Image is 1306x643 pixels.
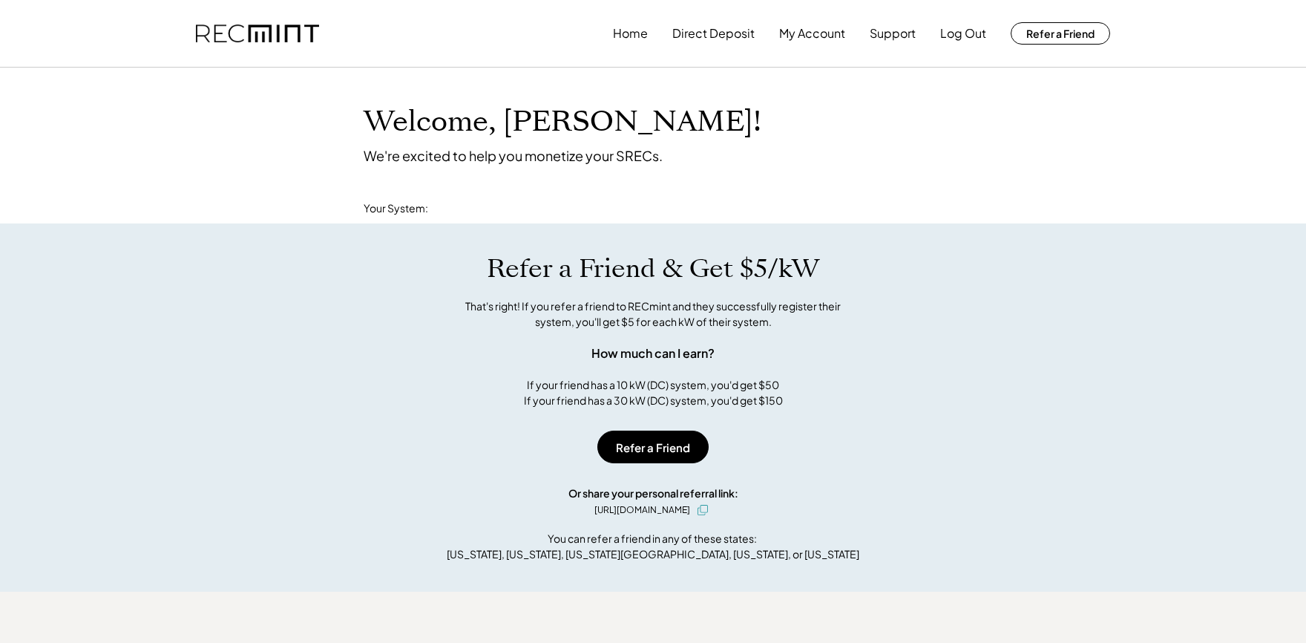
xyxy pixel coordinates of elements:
[1011,22,1110,45] button: Refer a Friend
[940,19,986,48] button: Log Out
[524,377,783,408] div: If your friend has a 10 kW (DC) system, you'd get $50 If your friend has a 30 kW (DC) system, you...
[597,431,709,463] button: Refer a Friend
[364,105,761,140] h1: Welcome, [PERSON_NAME]!
[870,19,916,48] button: Support
[196,25,319,43] img: recmint-logotype%403x.png
[364,201,428,216] div: Your System:
[694,501,712,519] button: click to copy
[447,531,859,562] div: You can refer a friend in any of these states: [US_STATE], [US_STATE], [US_STATE][GEOGRAPHIC_DATA...
[779,19,845,48] button: My Account
[594,503,690,517] div: [URL][DOMAIN_NAME]
[591,345,715,362] div: How much can I earn?
[487,253,819,284] h1: Refer a Friend & Get $5/kW
[613,19,648,48] button: Home
[449,298,857,330] div: That's right! If you refer a friend to RECmint and they successfully register their system, you'l...
[672,19,755,48] button: Direct Deposit
[568,486,738,501] div: Or share your personal referral link:
[364,147,663,164] div: We're excited to help you monetize your SRECs.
